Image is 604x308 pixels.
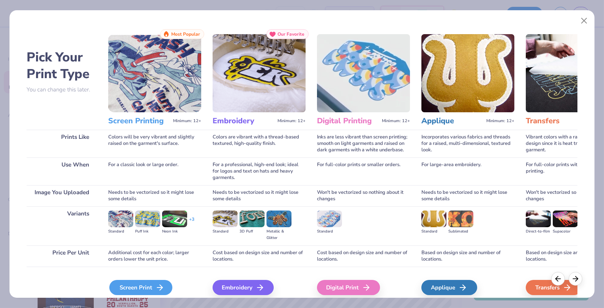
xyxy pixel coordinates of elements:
div: Prints Like [27,130,97,157]
img: Supacolor [553,211,578,227]
div: Standard [213,228,238,235]
span: Minimum: 12+ [173,118,201,124]
div: Cost based on design size and number of locations. [213,245,306,267]
img: Standard [213,211,238,227]
div: Needs to be vectorized so it might lose some details [108,185,201,206]
span: We'll vectorize your image. [108,297,201,303]
div: Incorporates various fabrics and threads for a raised, multi-dimensional, textured look. [421,130,514,157]
div: 3D Puff [240,228,265,235]
img: Digital Printing [317,34,410,112]
div: Puff Ink [135,228,160,235]
div: For large-area embroidery. [421,157,514,185]
img: Direct-to-film [526,211,551,227]
div: Embroidery [213,280,274,295]
div: Needs to be vectorized so it might lose some details [213,185,306,206]
div: Transfers [526,280,582,295]
img: Standard [108,211,133,227]
div: Metallic & Glitter [267,228,292,241]
h3: Transfers [526,116,588,126]
div: Applique [421,280,477,295]
div: Colors will be very vibrant and slightly raised on the garment's surface. [108,130,201,157]
span: Our Favorite [278,31,304,37]
div: Digital Print [317,280,380,295]
h3: Applique [421,116,483,126]
div: Direct-to-film [526,228,551,235]
div: + 3 [189,216,194,229]
span: We'll vectorize your image. [213,297,306,303]
h2: Pick Your Print Type [27,49,97,82]
div: Image You Uploaded [27,185,97,206]
div: Use When [27,157,97,185]
div: Standard [421,228,446,235]
span: Minimum: 12+ [382,118,410,124]
p: You can change this later. [27,86,97,93]
h3: Screen Printing [108,116,170,126]
div: Colors are vibrant with a thread-based textured, high-quality finish. [213,130,306,157]
span: We'll vectorize your image. [421,297,514,303]
div: For a professional, high-end look; ideal for logos and text on hats and heavy garments. [213,157,306,185]
img: Standard [317,211,342,227]
button: Close [577,14,591,28]
span: Minimum: 12+ [486,118,514,124]
h3: Embroidery [213,116,274,126]
div: Variants [27,206,97,245]
img: Metallic & Glitter [267,211,292,227]
div: Won't be vectorized so nothing about it changes [317,185,410,206]
img: Puff Ink [135,211,160,227]
div: Needs to be vectorized so it might lose some details [421,185,514,206]
h3: Digital Printing [317,116,379,126]
img: Embroidery [213,34,306,112]
div: Sublimated [448,228,473,235]
div: Supacolor [553,228,578,235]
img: Applique [421,34,514,112]
div: Price Per Unit [27,245,97,267]
div: For full-color prints or smaller orders. [317,157,410,185]
div: Inks are less vibrant than screen printing; smooth on light garments and raised on dark garments ... [317,130,410,157]
img: Neon Ink [162,211,187,227]
div: Screen Print [109,280,172,295]
img: Sublimated [448,211,473,227]
img: 3D Puff [240,211,265,227]
div: Cost based on design size and number of locations. [317,245,410,267]
div: Additional cost for each color; larger orders lower the unit price. [108,245,201,267]
img: Screen Printing [108,34,201,112]
img: Standard [421,211,446,227]
div: For a classic look or large order. [108,157,201,185]
div: Based on design size and number of locations. [421,245,514,267]
div: Neon Ink [162,228,187,235]
div: Standard [108,228,133,235]
span: Most Popular [171,31,200,37]
span: Minimum: 12+ [278,118,306,124]
div: Standard [317,228,342,235]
